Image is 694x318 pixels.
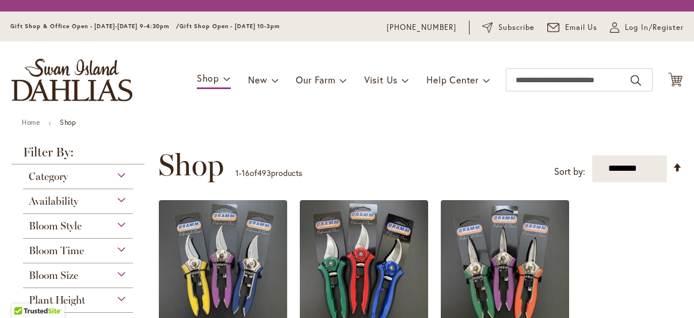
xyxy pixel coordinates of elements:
[197,72,219,84] span: Shop
[12,146,144,164] strong: Filter By:
[242,167,250,178] span: 16
[554,161,585,182] label: Sort by:
[631,71,641,90] button: Search
[547,22,598,33] a: Email Us
[29,269,78,282] span: Bloom Size
[10,22,180,30] span: Gift Shop & Office Open - [DATE]-[DATE] 9-4:30pm /
[482,22,535,33] a: Subscribe
[610,22,684,33] a: Log In/Register
[29,170,68,183] span: Category
[235,167,239,178] span: 1
[364,74,398,86] span: Visit Us
[158,148,224,182] span: Shop
[296,74,335,86] span: Our Farm
[180,22,280,30] span: Gift Shop Open - [DATE] 10-3pm
[426,74,479,86] span: Help Center
[22,118,40,127] a: Home
[12,59,132,101] a: store logo
[60,118,76,127] strong: Shop
[387,22,456,33] a: [PHONE_NUMBER]
[235,164,302,182] p: - of products
[29,195,78,208] span: Availability
[29,294,85,306] span: Plant Height
[29,220,82,232] span: Bloom Style
[625,22,684,33] span: Log In/Register
[565,22,598,33] span: Email Us
[248,74,267,86] span: New
[29,244,84,257] span: Bloom Time
[257,167,271,178] span: 493
[498,22,535,33] span: Subscribe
